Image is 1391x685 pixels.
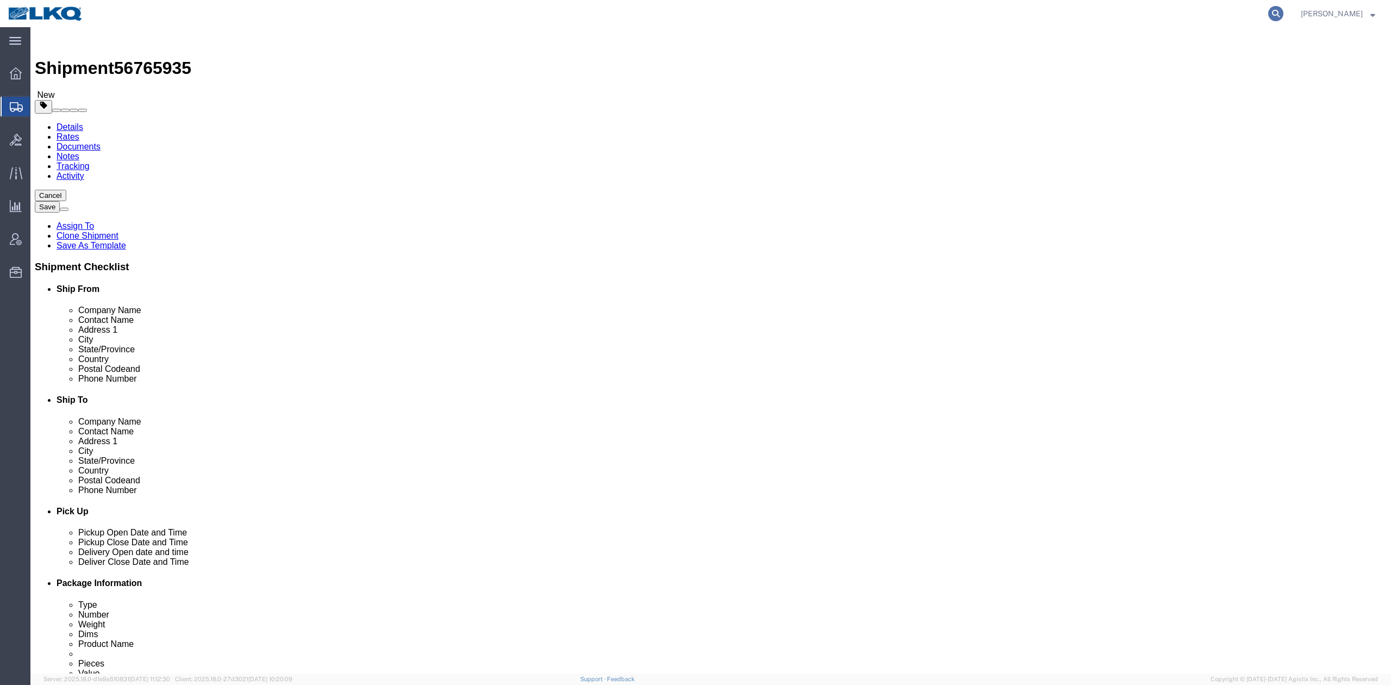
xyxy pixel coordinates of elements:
button: [PERSON_NAME] [1300,7,1376,20]
span: [DATE] 10:20:09 [248,676,292,682]
span: Nick Marzano [1301,8,1363,20]
a: Support [580,676,607,682]
iframe: FS Legacy Container [30,27,1391,674]
span: [DATE] 11:12:30 [129,676,170,682]
img: logo [8,5,84,22]
span: Copyright © [DATE]-[DATE] Agistix Inc., All Rights Reserved [1211,675,1378,684]
span: Server: 2025.18.0-d1e9a510831 [43,676,170,682]
a: Feedback [607,676,635,682]
span: Client: 2025.18.0-27d3021 [175,676,292,682]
